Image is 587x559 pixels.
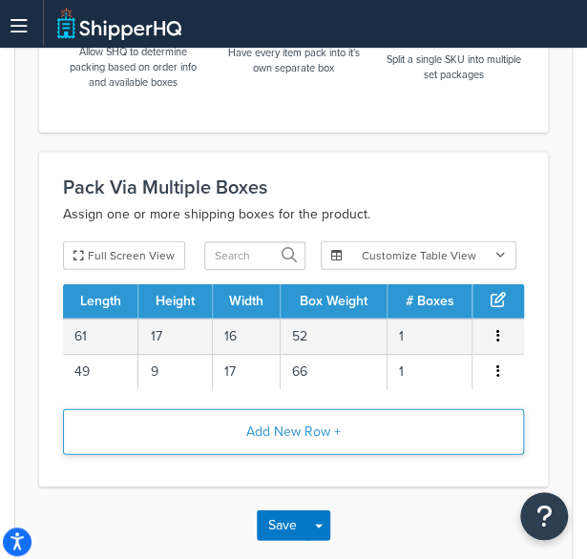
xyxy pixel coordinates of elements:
p: Split a single SKU into multiple set packages [383,52,524,82]
td: 66 [281,354,388,389]
h3: Pack Via Multiple Boxes [63,176,524,197]
td: 17 [213,354,281,389]
th: Box Weight [281,284,388,319]
td: 49 [63,354,138,389]
td: 17 [138,319,212,354]
p: Allow SHQ to determine packing based on order info and available boxes [63,44,204,90]
th: # Boxes [388,284,472,319]
button: Full Screen View [63,241,185,270]
td: 61 [63,319,138,354]
td: 1 [388,354,472,389]
p: Assign one or more shipping boxes for the product. [63,203,524,226]
th: Length [63,284,138,319]
button: Save [257,510,308,541]
td: 16 [213,319,281,354]
td: 1 [388,319,472,354]
td: 9 [138,354,212,389]
h3: Pack in Multiple Fixed Boxes [383,21,524,49]
p: Have every item pack into it's own separate box [223,45,365,75]
button: Customize Table View [321,241,516,270]
th: Width [213,284,281,319]
input: Search [204,241,305,270]
th: Height [138,284,212,319]
button: Add New Row + [63,409,524,455]
td: 52 [281,319,388,354]
button: Open Resource Center [520,492,568,540]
